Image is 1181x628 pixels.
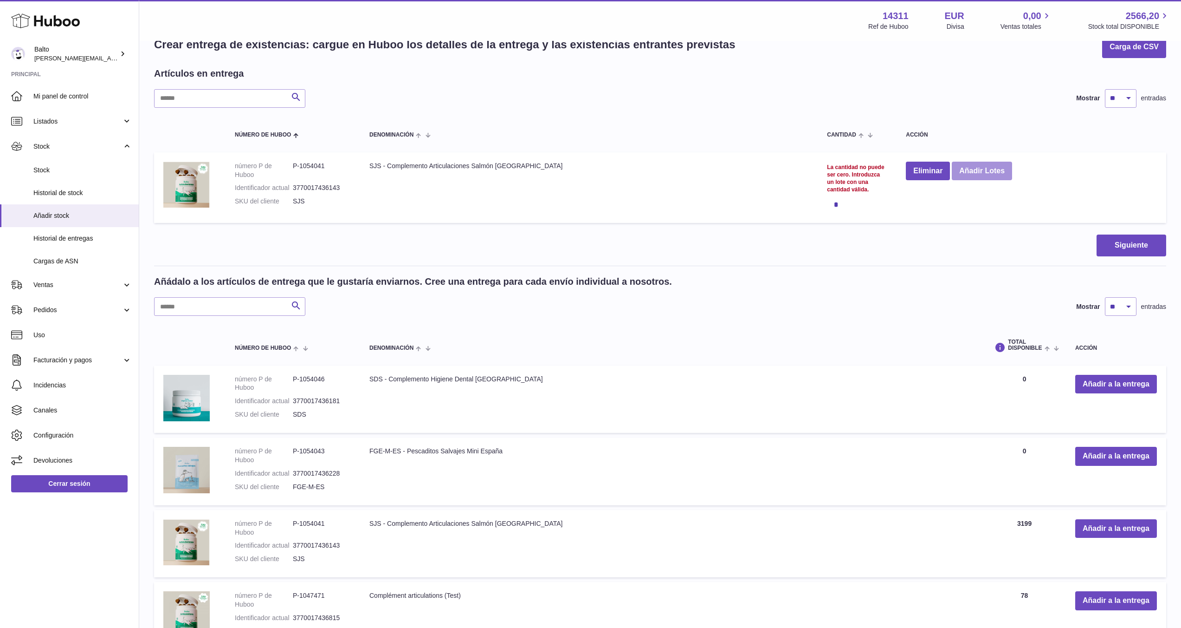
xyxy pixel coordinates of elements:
dd: SDS [293,410,351,419]
label: Mostrar [1076,302,1100,311]
img: SDS - Complemento Higiene Dental España [163,375,210,421]
td: 0 [983,438,1066,505]
dd: P-1047471 [293,591,351,609]
span: Número de Huboo [235,132,291,138]
span: Stock [33,142,122,151]
h1: Crear entrega de existencias: cargue en Huboo los detalles de la entrega y las existencias entran... [154,37,736,52]
span: Facturación y pagos [33,356,122,365]
td: SJS - Complemento Articulaciones Salmón [GEOGRAPHIC_DATA] [360,510,983,578]
span: Total DISPONIBLE [1008,339,1042,351]
dd: P-1054046 [293,375,351,392]
span: entradas [1141,302,1166,311]
dt: SKU del cliente [235,555,293,563]
dt: SKU del cliente [235,197,293,206]
img: SJS - Complemento Articulaciones Salmón España [163,162,210,208]
td: 0 [983,366,1066,433]
img: SJS - Complemento Articulaciones Salmón España [163,519,210,566]
span: Pedidos [33,306,122,314]
span: Incidencias [33,381,132,390]
span: Historial de stock [33,189,132,197]
label: Mostrar [1076,94,1100,103]
div: Acción [906,132,1157,138]
div: Ref de Huboo [868,22,908,31]
button: Añadir a la entrega [1075,519,1157,538]
td: SDS - Complemento Higiene Dental [GEOGRAPHIC_DATA] [360,366,983,433]
button: Añadir a la entrega [1075,591,1157,610]
h2: Artículos en entrega [154,67,244,80]
dd: 3770017436181 [293,397,351,406]
img: FGE-M-ES - Pescaditos Salvajes Mini España [163,447,210,493]
span: Cantidad [827,132,856,138]
span: Uso [33,331,132,340]
span: 2566,20 [1126,10,1159,22]
span: entradas [1141,94,1166,103]
dd: 3770017436815 [293,614,351,622]
dd: P-1054041 [293,519,351,537]
span: Listados [33,117,122,126]
span: Stock total DISPONIBLE [1088,22,1170,31]
button: Añadir a la entrega [1075,447,1157,466]
span: Devoluciones [33,456,132,465]
h2: Añádalo a los artículos de entrega que le gustaría enviarnos. Cree una entrega para cada envío in... [154,275,672,288]
dt: número P de Huboo [235,375,293,392]
td: FGE-M-ES - Pescaditos Salvajes Mini España [360,438,983,505]
dd: SJS [293,197,351,206]
span: Canales [33,406,132,415]
div: La cantidad no puede ser cero. Introduzca un lote con una cantidad válida. [827,164,887,194]
strong: EUR [945,10,964,22]
dt: número P de Huboo [235,591,293,609]
dt: número P de Huboo [235,162,293,179]
dt: Identificador actual [235,469,293,478]
a: Cerrar sesión [11,475,128,492]
div: Acción [1075,345,1157,351]
span: Ventas [33,281,122,289]
span: Denominación [369,345,413,351]
span: Cargas de ASN [33,257,132,266]
dd: P-1054043 [293,447,351,464]
dt: Identificador actual [235,541,293,550]
dd: 3770017436143 [293,183,351,192]
button: Añadir a la entrega [1075,375,1157,394]
span: Ventas totales [1000,22,1052,31]
td: 3199 [983,510,1066,578]
dd: 3770017436228 [293,469,351,478]
span: [PERSON_NAME][EMAIL_ADDRESS][DOMAIN_NAME] [34,54,186,62]
button: Carga de CSV [1102,36,1166,58]
dt: número P de Huboo [235,519,293,537]
a: 0,00 Ventas totales [1000,10,1052,31]
a: 2566,20 Stock total DISPONIBLE [1088,10,1170,31]
dd: SJS [293,555,351,563]
button: Eliminar [906,162,950,181]
div: Balto [34,45,118,63]
dd: 3770017436143 [293,541,351,550]
dd: FGE-M-ES [293,483,351,491]
span: Stock [33,166,132,175]
dt: Identificador actual [235,183,293,192]
dt: SKU del cliente [235,410,293,419]
dt: Identificador actual [235,614,293,622]
button: Añadir Lotes [952,162,1012,181]
dt: Identificador actual [235,397,293,406]
span: Historial de entregas [33,234,132,243]
td: SJS - Complemento Articulaciones Salmón [GEOGRAPHIC_DATA] [360,152,818,223]
dd: P-1054041 [293,162,351,179]
span: Mi panel de control [33,92,132,101]
dt: número P de Huboo [235,447,293,464]
img: dani@balto.fr [11,47,25,61]
strong: 14311 [883,10,909,22]
span: Denominación [369,132,413,138]
span: Añadir stock [33,211,132,220]
dt: SKU del cliente [235,483,293,491]
button: Siguiente [1097,235,1166,256]
span: Configuración [33,431,132,440]
span: Número de Huboo [235,345,291,351]
span: 0,00 [1023,10,1041,22]
div: Divisa [947,22,964,31]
